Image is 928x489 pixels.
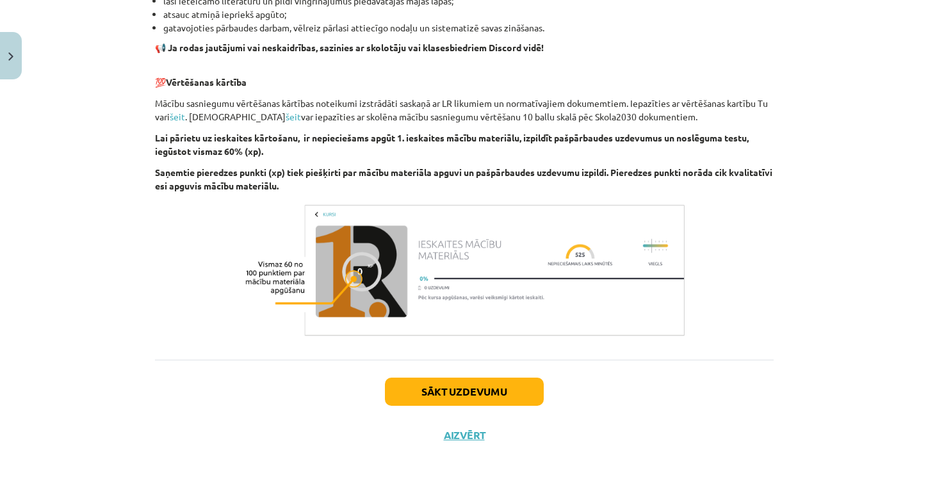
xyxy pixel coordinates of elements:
b: Vērtēšanas kārtība [166,76,247,88]
img: icon-close-lesson-0947bae3869378f0d4975bcd49f059093ad1ed9edebbc8119c70593378902aed.svg [8,52,13,61]
li: atsauc atmiņā iepriekš apgūto; [163,8,774,21]
a: šeit [286,111,301,122]
b: Saņemtie pieredzes punkti (xp) tiek piešķirti par mācību materiāla apguvi un pašpārbaudes uzdevum... [155,166,772,191]
p: Mācību sasniegumu vērtēšanas kārtības noteikumi izstrādāti saskaņā ar LR likumiem un normatīvajie... [155,97,774,124]
li: gatavojoties pārbaudes darbam, vēlreiz pārlasi attiecīgo nodaļu un sistematizē savas zināšanas. [163,21,774,35]
a: šeit [170,111,185,122]
button: Aizvērt [440,429,489,442]
strong: 📢 Ja rodas jautājumi vai neskaidrības, sazinies ar skolotāju vai klasesbiedriem Discord vidē! [155,42,544,53]
p: 💯 [155,62,774,89]
b: Lai pārietu uz ieskaites kārtošanu, ir nepieciešams apgūt 1. ieskaites mācību materiālu, izpildīt... [155,132,749,157]
button: Sākt uzdevumu [385,378,544,406]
